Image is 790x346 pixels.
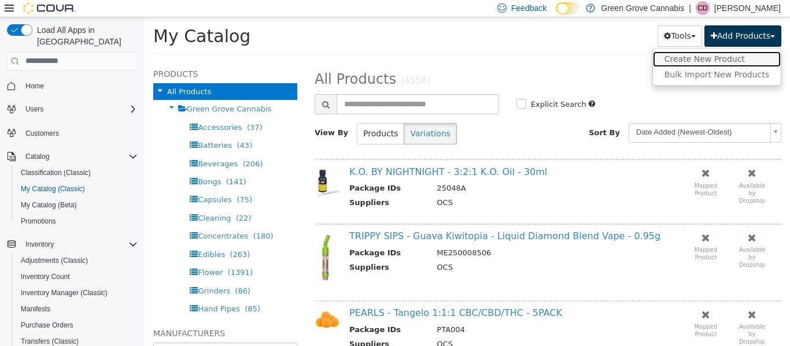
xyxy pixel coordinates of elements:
[508,34,636,50] a: Create New Product
[9,309,153,323] h5: Manufacturers
[212,106,260,127] button: Products
[32,24,138,47] span: Load All Apps in [GEOGRAPHIC_DATA]
[16,302,55,316] a: Manifests
[90,269,106,278] span: (86)
[53,178,87,187] span: Capsules
[383,81,442,93] label: Explicit Search
[170,54,252,70] span: All Products
[21,256,88,265] span: Adjustments (Classic)
[9,9,106,29] span: My Catalog
[259,106,312,127] button: Variations
[16,214,138,228] span: Promotions
[205,290,418,301] a: PEARLS - Tangelo 1:1:1 CBC/CBD/THC - 5PACK
[93,124,108,132] span: (43)
[100,287,116,296] span: (85)
[53,124,87,132] span: Batteries
[170,111,204,120] span: View By
[102,106,118,114] span: (37)
[82,160,102,169] span: (141)
[53,160,76,169] span: Bongs
[283,180,520,194] td: OCS
[21,304,50,314] span: Manifests
[16,286,138,300] span: Inventory Manager (Classic)
[595,165,621,187] small: Available by Dropship
[170,150,196,180] img: 150
[25,240,54,249] span: Inventory
[560,8,637,29] button: Add Products
[53,269,86,278] span: Grinders
[21,150,54,163] button: Catalog
[16,182,138,196] span: My Catalog (Classic)
[595,306,621,328] small: Available by Dropship
[21,272,70,281] span: Inventory Count
[21,321,73,330] span: Purchase Orders
[12,213,142,229] button: Promotions
[485,106,621,124] span: Date Added (Newest-Oldest)
[205,213,516,224] a: TRIPPY SIPS - Guava Kiwitopia - Liquid Diamond Blend Vape - 0.95g
[12,197,142,213] button: My Catalog (Beta)
[53,251,78,259] span: Flower
[53,233,80,241] span: Edibles
[513,8,558,29] button: Tools
[16,254,93,267] a: Adjustments (Classic)
[170,214,196,265] img: 150
[2,236,142,252] button: Inventory
[205,230,283,244] th: Package IDs
[16,166,138,180] span: Classification (Classic)
[16,302,138,316] span: Manifests
[53,142,93,151] span: Beverages
[16,198,82,212] a: My Catalog (Beta)
[85,233,105,241] span: (263)
[714,1,781,15] p: [PERSON_NAME]
[21,200,77,210] span: My Catalog (Beta)
[53,214,104,223] span: Concentrates
[83,251,108,259] span: (1391)
[12,181,142,197] button: My Catalog (Classic)
[2,148,142,165] button: Catalog
[283,307,520,321] td: PTA004
[16,166,95,180] a: Classification (Classic)
[21,184,85,194] span: My Catalog (Classic)
[21,102,138,116] span: Users
[2,124,142,141] button: Customers
[21,168,91,177] span: Classification (Classic)
[21,150,138,163] span: Catalog
[91,196,107,205] span: (22)
[21,288,108,297] span: Inventory Manager (Classic)
[601,1,684,15] p: Green Grove Cannabis
[21,125,138,140] span: Customers
[205,321,283,336] th: Suppliers
[689,1,691,15] p: |
[21,237,58,251] button: Inventory
[21,102,48,116] button: Users
[283,321,520,336] td: OCS
[16,270,138,284] span: Inventory Count
[25,129,59,138] span: Customers
[549,165,573,179] small: Mapped Product
[25,81,44,91] span: Home
[21,217,56,226] span: Promotions
[25,152,49,161] span: Catalog
[12,285,142,301] button: Inventory Manager (Classic)
[595,229,621,251] small: Available by Dropship
[556,2,580,14] input: Dark Mode
[23,70,67,79] span: All Products
[92,178,108,187] span: (75)
[283,244,520,259] td: OCS
[205,244,283,259] th: Suppliers
[16,270,75,284] a: Inventory Count
[53,196,86,205] span: Cleaning
[9,50,153,64] h5: Products
[16,182,90,196] a: My Catalog (Classic)
[12,301,142,317] button: Manifests
[205,307,283,321] th: Package IDs
[16,286,112,300] a: Inventory Manager (Classic)
[511,2,547,14] span: Feedback
[16,254,138,267] span: Adjustments (Classic)
[205,149,403,160] a: K.O. BY NIGHTNIGHT - 3:2:1 K.O. Oil - 30ml
[12,165,142,181] button: Classification (Classic)
[549,229,573,243] small: Mapped Product
[23,2,75,14] img: Cova
[12,252,142,269] button: Adjustments (Classic)
[21,79,138,93] span: Home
